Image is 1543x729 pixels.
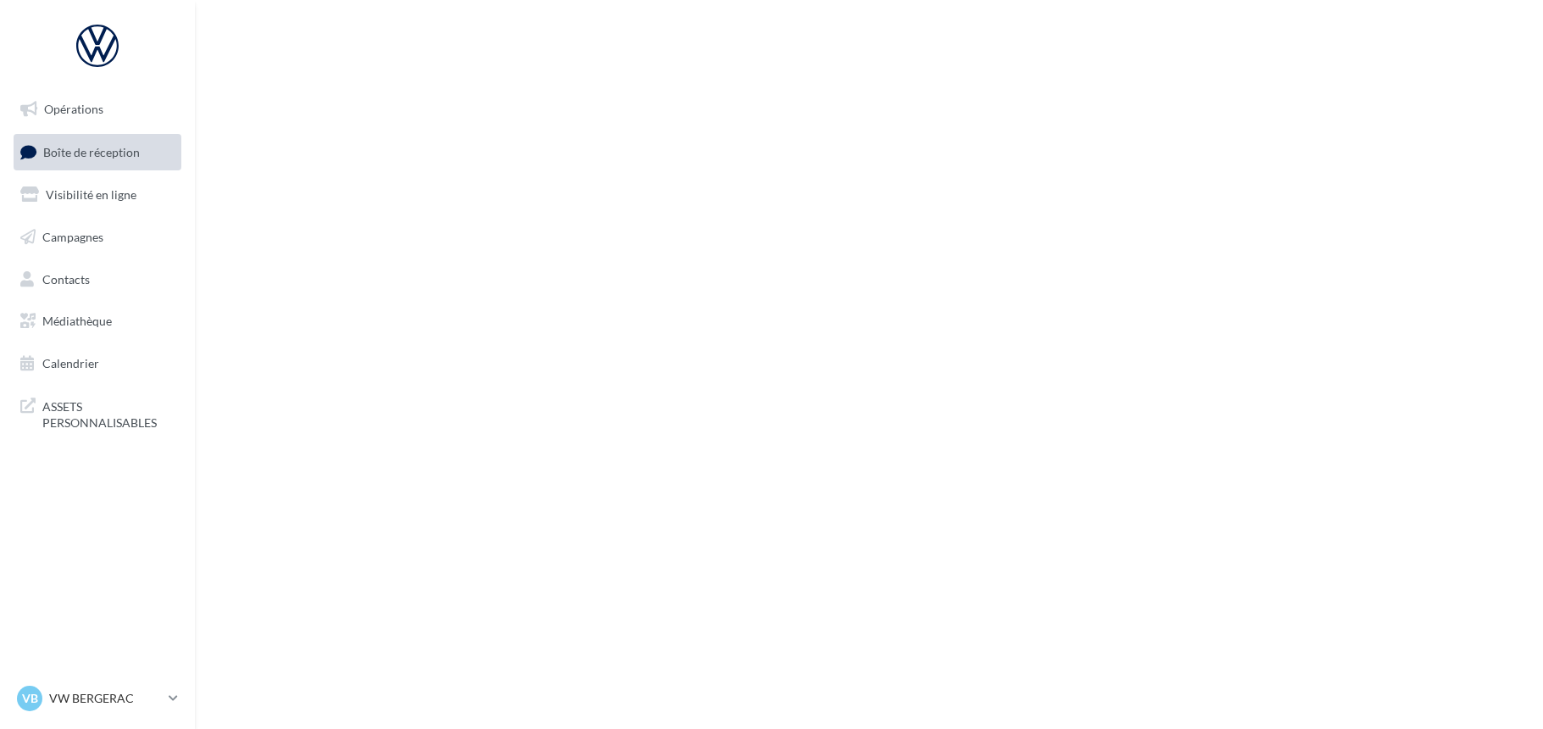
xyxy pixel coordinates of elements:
a: Contacts [10,262,185,298]
a: VB VW BERGERAC [14,682,181,715]
a: Visibilité en ligne [10,177,185,213]
span: Calendrier [42,356,99,370]
span: ASSETS PERSONNALISABLES [42,395,175,431]
p: VW BERGERAC [49,690,162,707]
a: Médiathèque [10,303,185,339]
a: Opérations [10,92,185,127]
span: Médiathèque [42,314,112,328]
a: Calendrier [10,346,185,381]
span: Campagnes [42,230,103,244]
span: Boîte de réception [43,144,140,159]
span: Opérations [44,102,103,116]
a: Campagnes [10,220,185,255]
span: VB [22,690,38,707]
span: Contacts [42,271,90,286]
a: Boîte de réception [10,134,185,170]
a: ASSETS PERSONNALISABLES [10,388,185,438]
span: Visibilité en ligne [46,187,136,202]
